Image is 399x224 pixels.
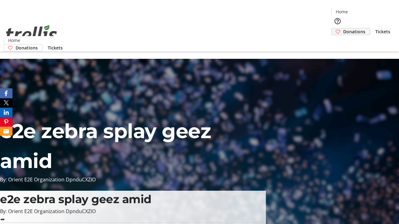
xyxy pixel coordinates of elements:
[343,28,365,35] span: Donations
[43,44,68,51] a: Tickets
[332,8,352,15] a: Home
[370,28,395,35] a: Tickets
[8,37,20,44] span: Home
[331,28,370,35] a: Donations
[4,44,43,51] a: Donations
[375,28,390,35] span: Tickets
[331,15,344,27] button: Help
[48,44,63,51] span: Tickets
[331,35,344,48] button: Cart
[4,37,24,44] a: Home
[16,44,38,51] span: Donations
[4,18,59,49] img: Orient E2E Organization DpnduCXZIO's Logo
[336,8,348,15] span: Home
